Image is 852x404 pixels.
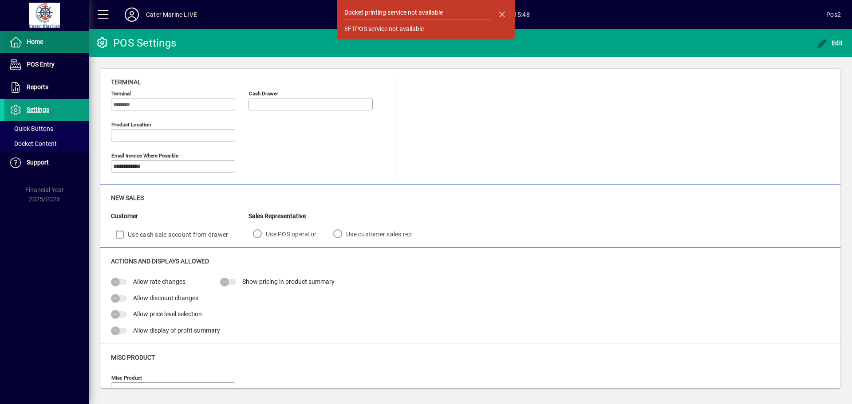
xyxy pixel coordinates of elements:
[27,159,49,166] span: Support
[95,36,176,50] div: POS Settings
[197,8,826,22] span: [DATE] 15:48
[111,375,142,381] mat-label: Misc Product
[111,212,248,221] div: Customer
[27,83,48,90] span: Reports
[133,294,198,302] span: Allow discount changes
[27,106,49,113] span: Settings
[344,24,424,34] div: EFTPOS service not available
[4,121,89,136] a: Quick Buttons
[111,354,155,361] span: Misc Product
[9,125,53,132] span: Quick Buttons
[146,8,197,22] div: Cater Marine LIVE
[118,7,146,23] button: Profile
[111,194,144,201] span: New Sales
[111,258,209,265] span: Actions and Displays Allowed
[27,61,55,68] span: POS Entry
[816,39,843,47] span: Edit
[248,212,425,221] div: Sales Representative
[111,78,141,86] span: Terminal
[826,8,841,22] div: Pos2
[4,136,89,151] a: Docket Content
[4,54,89,76] a: POS Entry
[133,327,220,334] span: Allow display of profit summary
[111,122,151,128] mat-label: Product location
[249,90,278,97] mat-label: Cash Drawer
[4,76,89,98] a: Reports
[133,278,185,285] span: Allow rate changes
[814,35,845,51] button: Edit
[133,310,202,318] span: Allow price level selection
[4,31,89,53] a: Home
[111,90,131,97] mat-label: Terminal
[27,38,43,45] span: Home
[242,278,335,285] span: Show pricing in product summary
[4,152,89,174] a: Support
[111,153,178,159] mat-label: Email Invoice where possible
[9,140,57,147] span: Docket Content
